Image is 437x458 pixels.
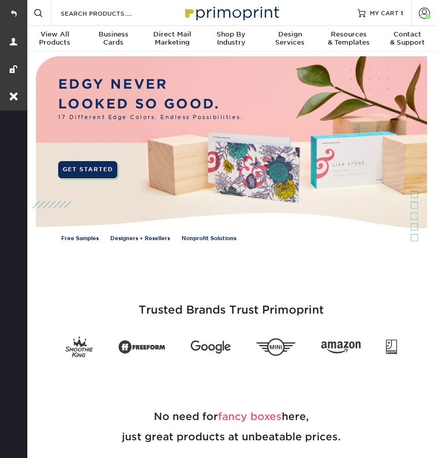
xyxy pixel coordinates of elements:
a: Resources& Templates [319,26,378,53]
a: View AllProducts [25,26,84,53]
span: Resources [319,30,378,39]
span: Business [84,30,143,39]
a: Direct MailMarketing [143,26,202,53]
img: Freeform [118,337,165,358]
a: Designers + Resellers [110,235,170,243]
span: MY CART [370,9,399,17]
h3: Trusted Brands Trust Primoprint [33,279,429,329]
input: SEARCH PRODUCTS..... [60,7,158,19]
div: & Templates [319,30,378,47]
img: Goodwill [386,339,397,354]
div: Products [25,30,84,47]
span: Shop By [202,30,260,39]
div: Industry [202,30,260,47]
div: Services [260,30,319,47]
span: 1 [401,9,403,16]
span: Contact [378,30,437,39]
div: Marketing [143,30,202,47]
img: Smoothie King [65,336,93,357]
a: Contact& Support [378,26,437,53]
a: Nonprofit Solutions [182,235,236,243]
p: LOOKED SO GOOD. [58,94,243,114]
span: Direct Mail [143,30,202,39]
img: Amazon [321,341,361,354]
img: Mini [256,338,296,356]
span: View All [25,30,84,39]
img: Google [191,340,231,354]
a: BusinessCards [84,26,143,53]
span: Design [260,30,319,39]
p: EDGY NEVER [58,74,243,94]
a: Shop ByIndustry [202,26,260,53]
span: 17 Different Edge Colors. Endless Possibilities. [58,113,243,122]
div: Cards [84,30,143,47]
div: & Support [378,30,437,47]
a: GET STARTED [58,161,117,178]
a: Free Samples [61,235,99,243]
span: fancy boxes [218,410,282,423]
img: Primoprint [181,2,282,23]
a: DesignServices [260,26,319,53]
